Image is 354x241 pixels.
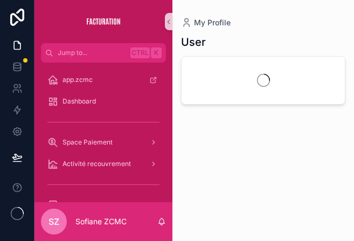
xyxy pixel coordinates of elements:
[181,35,206,50] h1: User
[41,133,166,152] a: Space Paiement
[86,13,121,30] img: App logo
[41,92,166,111] a: Dashboard
[41,70,166,89] a: app.zcmc
[34,63,172,202] div: scrollable content
[41,195,166,215] a: Suivi d'ativités Bureau
[63,75,93,84] span: app.zcmc
[181,17,231,28] a: My Profile
[41,43,166,63] button: Jump to...CtrlK
[63,160,131,168] span: Activité recouvrement
[130,47,150,58] span: Ctrl
[63,201,131,209] span: Suivi d'ativités Bureau
[63,97,96,106] span: Dashboard
[63,138,113,147] span: Space Paiement
[48,215,59,228] span: SZ
[41,154,166,174] a: Activité recouvrement
[152,49,161,57] span: K
[194,17,231,28] span: My Profile
[58,49,126,57] span: Jump to...
[75,216,127,227] p: Sofiane ZCMC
